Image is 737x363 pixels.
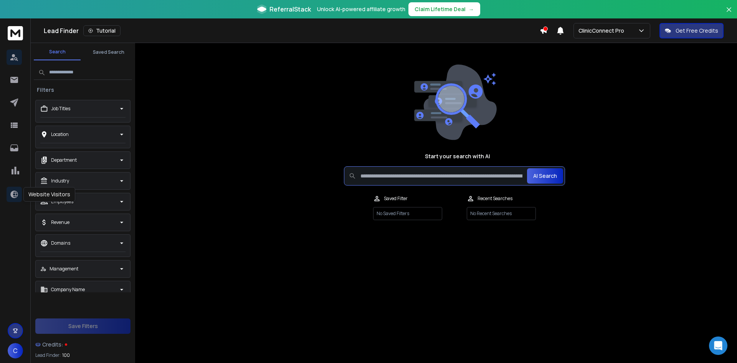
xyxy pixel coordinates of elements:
div: Open Intercom Messenger [709,336,727,355]
p: Unlock AI-powered affiliate growth [317,5,405,13]
button: Get Free Credits [659,23,724,38]
button: Search [34,44,81,60]
p: Saved Filter [384,196,408,202]
p: Location [51,131,69,138]
p: Get Free Credits [676,27,718,35]
p: Industry [51,178,69,184]
p: ClinicConnect Pro [578,27,627,35]
button: Close banner [724,5,734,23]
p: Employees [51,199,73,205]
p: Management [50,266,78,272]
span: Credits: [42,341,63,348]
img: image [412,65,497,140]
p: Revenue [51,219,69,225]
p: Domains [51,240,70,246]
button: AI Search [527,168,563,184]
p: Company Name [51,287,85,293]
span: → [469,5,474,13]
p: No Saved Filters [373,207,442,220]
p: No Recent Searches [467,207,536,220]
button: Claim Lifetime Deal→ [408,2,480,16]
div: Lead Finder [44,25,540,36]
div: Website Visitors [23,187,75,202]
h3: Filters [34,86,57,94]
p: Lead Finder: [35,352,61,358]
span: ReferralStack [269,5,311,14]
h1: Start your search with AI [425,152,490,160]
button: Tutorial [83,25,121,36]
button: C [8,343,23,358]
a: Credits: [35,337,131,352]
p: Recent Searches [478,196,512,202]
button: Saved Search [85,45,132,60]
p: Department [51,157,77,163]
span: 100 [62,352,70,358]
p: Job Titles [51,106,70,112]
